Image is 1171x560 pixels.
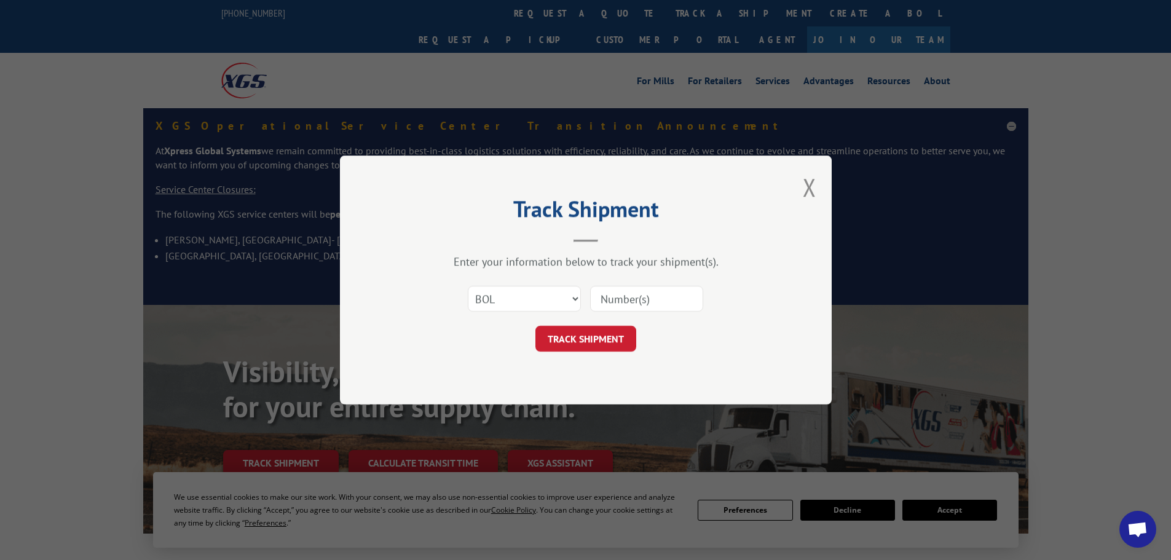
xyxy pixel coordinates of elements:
a: Open chat [1119,511,1156,548]
button: Close modal [803,171,816,203]
div: Enter your information below to track your shipment(s). [401,254,770,269]
button: TRACK SHIPMENT [535,326,636,352]
h2: Track Shipment [401,200,770,224]
input: Number(s) [590,286,703,312]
